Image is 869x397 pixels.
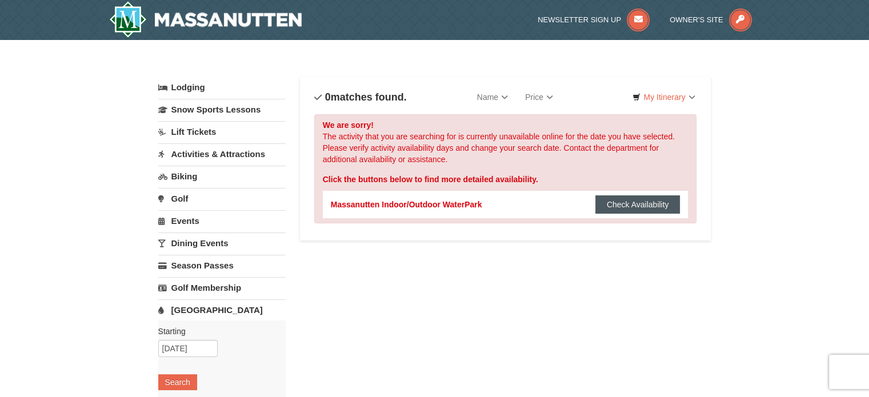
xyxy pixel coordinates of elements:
a: Season Passes [158,255,286,276]
div: Massanutten Indoor/Outdoor WaterPark [331,199,482,210]
div: The activity that you are searching for is currently unavailable online for the date you have sel... [314,114,697,223]
a: Golf [158,188,286,209]
a: Golf Membership [158,277,286,298]
a: Owner's Site [670,15,752,24]
a: Biking [158,166,286,187]
a: Lift Tickets [158,121,286,142]
a: [GEOGRAPHIC_DATA] [158,299,286,320]
a: Name [468,86,516,109]
h4: matches found. [314,91,407,103]
a: Events [158,210,286,231]
a: Massanutten Resort [109,1,302,38]
strong: We are sorry! [323,121,374,130]
span: 0 [325,91,331,103]
div: Click the buttons below to find more detailed availability. [323,174,688,185]
a: Newsletter Sign Up [538,15,650,24]
a: Snow Sports Lessons [158,99,286,120]
span: Newsletter Sign Up [538,15,621,24]
a: Activities & Attractions [158,143,286,165]
a: Price [516,86,562,109]
a: My Itinerary [625,89,702,106]
label: Starting [158,326,277,337]
a: Dining Events [158,232,286,254]
span: Owner's Site [670,15,723,24]
button: Search [158,374,197,390]
button: Check Availability [595,195,680,214]
a: Lodging [158,77,286,98]
img: Massanutten Resort Logo [109,1,302,38]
